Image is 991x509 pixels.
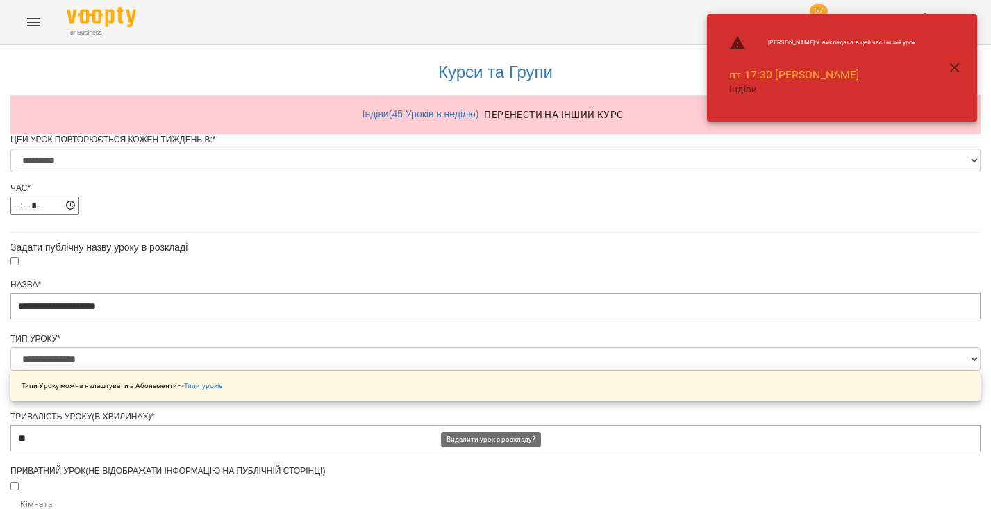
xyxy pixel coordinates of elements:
button: Перенести на інший курс [478,102,628,127]
span: For Business [67,28,136,37]
div: Час [10,183,981,194]
div: Тип Уроку [10,333,981,345]
button: Menu [17,6,50,39]
p: Індіви [729,83,916,97]
span: 57 [810,4,828,18]
a: пт 17:30 [PERSON_NAME] [729,68,859,81]
li: [PERSON_NAME] : У викладача в цей час інший урок [718,29,927,57]
div: Приватний урок(не відображати інформацію на публічній сторінці) [10,465,981,477]
div: Назва [10,279,981,291]
a: Типи уроків [184,382,223,390]
span: Перенести на інший курс [484,106,623,123]
div: Цей урок повторюється кожен тиждень в: [10,134,981,146]
img: Voopty Logo [67,7,136,27]
h3: Курси та Групи [17,63,974,81]
p: Типи Уроку можна налаштувати в Абонементи -> [22,381,223,391]
div: Задати публічну назву уроку в розкладі [10,240,981,254]
div: Тривалість уроку(в хвилинах) [10,411,981,423]
a: Індіви ( 45 Уроків в неділю ) [363,108,479,119]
